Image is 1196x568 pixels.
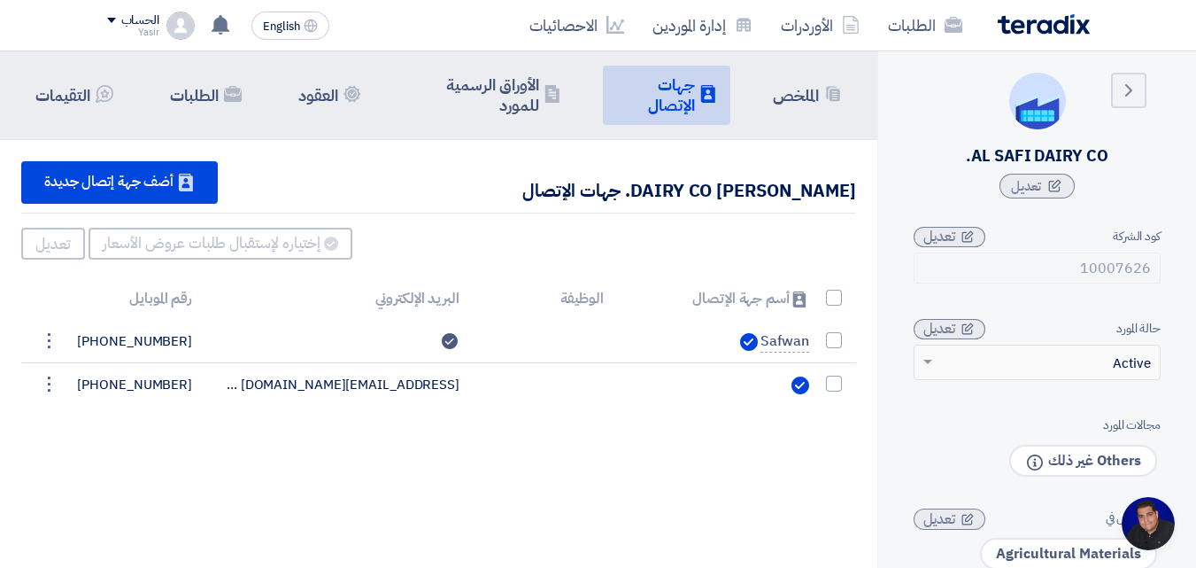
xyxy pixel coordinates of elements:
div: كود الشركة [914,227,1161,245]
span: [PHONE_NUMBER] [77,375,192,394]
img: profile_test.png [166,12,195,40]
h5: العقود [298,85,338,105]
img: Verified Account [740,333,758,351]
th: أسم جهة الإتصال [618,277,823,320]
span: Active [1113,354,1151,374]
h5: التقيمات [35,85,90,105]
div: AL SAFI DAIRY CO. [966,147,1107,165]
a: إدارة الموردين [638,4,767,46]
button: English [251,12,329,40]
th: رقم الموبايل [62,277,206,320]
a: الطلبات [874,4,976,46]
div: ⋮ [34,370,62,399]
h5: الأوراق الرسمية للمورد [418,74,539,116]
h5: الملخص [773,85,819,105]
span: تعديل [923,318,955,339]
img: Teradix logo [998,14,1090,35]
a: الاحصائيات [515,4,638,46]
span: تعديل [923,509,955,530]
div: متخصص في [914,509,1161,527]
button: تعديل [21,228,85,260]
td: [EMAIL_ADDRESS][DOMAIN_NAME] [206,362,474,406]
a: Safwan [760,331,808,353]
th: الوظيفة [474,277,618,320]
div: أضف جهة إتصال جديدة [21,161,218,204]
span: Others غير ذلك [1009,445,1157,478]
h5: جهات الإتصال [617,74,695,116]
input: أدخل كود الشركه... [914,253,1161,284]
div: حالة المورد [914,319,1161,338]
div: Open chat [1122,497,1175,550]
div: مجالات المورد [914,416,1161,434]
span: تعديل [923,226,955,247]
div: Yasir [107,27,159,37]
span: [PHONE_NUMBER] [77,331,192,351]
span: تعديل [1011,176,1041,196]
span: English [263,20,300,33]
button: إختياره لإستقبال طلبات عروض الأسعار [89,228,352,260]
div: الحساب [121,13,159,28]
th: البريد الإلكتروني [206,277,474,320]
a: الأوردرات [767,4,874,46]
div: ⋮ [34,327,62,355]
h5: الطلبات [170,85,219,105]
img: Verified Account [791,377,809,394]
div: [PERSON_NAME] DAIRY CO. جهات الإتصال [522,177,856,204]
